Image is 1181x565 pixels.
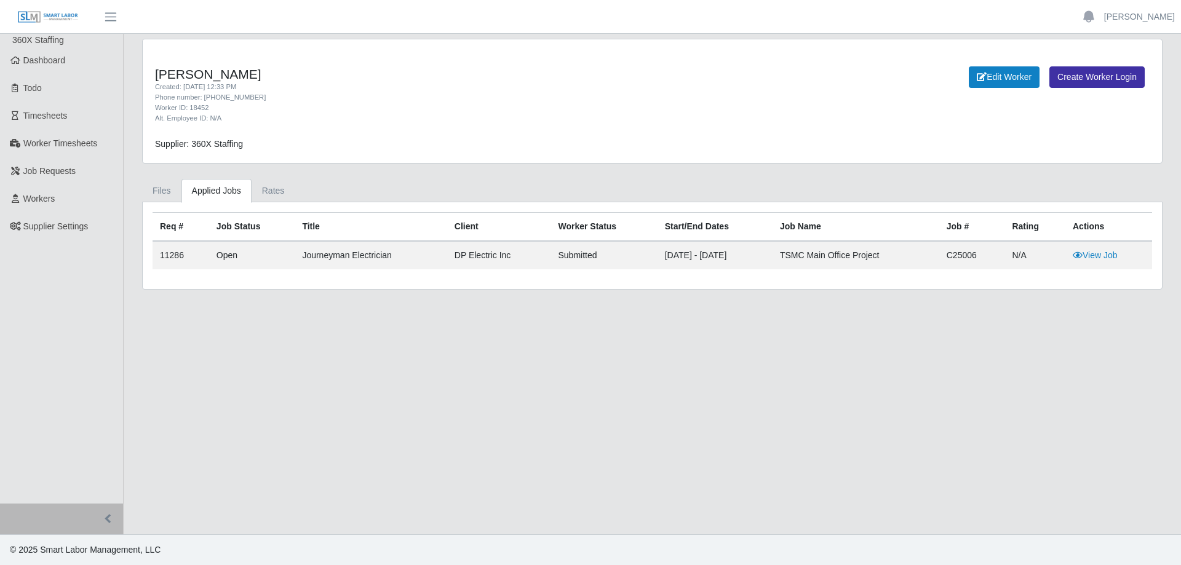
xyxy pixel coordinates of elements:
[969,66,1040,88] a: Edit Worker
[155,139,243,149] span: Supplier: 360X Staffing
[155,66,728,82] h4: [PERSON_NAME]
[23,55,66,65] span: Dashboard
[252,179,295,203] a: Rates
[155,113,728,124] div: Alt. Employee ID: N/A
[295,213,447,242] th: Title
[939,213,1005,242] th: Job #
[658,213,773,242] th: Start/End Dates
[295,241,447,269] td: Journeyman Electrician
[153,213,209,242] th: Req #
[1049,66,1145,88] a: Create Worker Login
[551,213,657,242] th: Worker Status
[939,241,1005,269] td: C25006
[209,241,295,269] td: Open
[155,103,728,113] div: Worker ID: 18452
[17,10,79,24] img: SLM Logo
[1065,213,1152,242] th: Actions
[12,35,64,45] span: 360X Staffing
[23,138,97,148] span: Worker Timesheets
[23,194,55,203] span: Workers
[447,213,551,242] th: Client
[773,241,939,269] td: TSMC Main Office Project
[23,111,68,121] span: Timesheets
[209,213,295,242] th: Job Status
[447,241,551,269] td: DP Electric Inc
[23,221,89,231] span: Supplier Settings
[155,82,728,92] div: Created: [DATE] 12:33 PM
[155,92,728,103] div: Phone number: [PHONE_NUMBER]
[1104,10,1175,23] a: [PERSON_NAME]
[153,241,209,269] td: 11286
[23,83,42,93] span: Todo
[10,545,161,555] span: © 2025 Smart Labor Management, LLC
[551,241,657,269] td: submitted
[142,179,181,203] a: Files
[23,166,76,176] span: Job Requests
[1004,213,1065,242] th: Rating
[773,213,939,242] th: Job Name
[658,241,773,269] td: [DATE] - [DATE]
[181,179,252,203] a: Applied Jobs
[1004,241,1065,269] td: N/A
[1073,250,1118,260] a: View Job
